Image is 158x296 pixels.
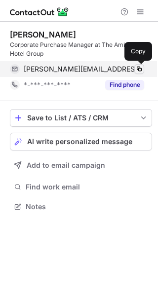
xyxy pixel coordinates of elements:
div: Corporate Purchase Manager at The Ambassador Hotel Group [10,40,152,58]
div: Save to List / ATS / CRM [27,114,135,122]
button: Add to email campaign [10,156,152,174]
button: Reveal Button [105,80,144,90]
span: Find work email [26,183,148,191]
button: Find work email [10,180,152,194]
span: AI write personalized message [27,138,132,146]
span: Notes [26,202,148,211]
button: save-profile-one-click [10,109,152,127]
span: [PERSON_NAME][EMAIL_ADDRESS][DOMAIN_NAME] [24,65,144,74]
span: Add to email campaign [27,161,105,169]
button: Notes [10,200,152,214]
img: ContactOut v5.3.10 [10,6,69,18]
button: AI write personalized message [10,133,152,150]
div: [PERSON_NAME] [10,30,76,39]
